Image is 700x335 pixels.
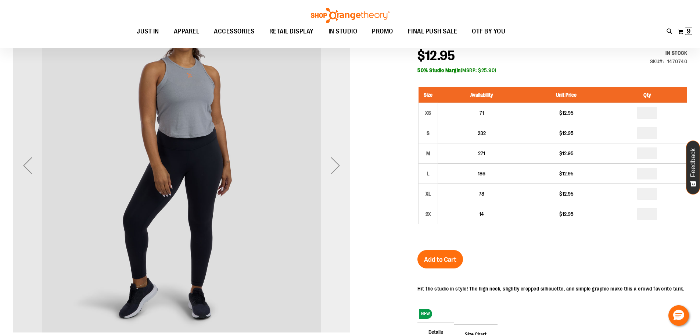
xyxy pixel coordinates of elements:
[423,107,434,118] div: XS
[424,256,456,264] span: Add to Cart
[650,58,664,64] strong: SKU
[329,23,358,40] span: IN STUDIO
[529,170,603,177] div: $12.95
[417,67,687,74] div: (MSRP: $25.90)
[423,188,434,199] div: XL
[417,285,684,292] p: Hit the studio in style! The high neck, slightly cropped silhouette, and simple graphic make this...
[214,23,255,40] span: ACCESSORIES
[478,171,485,177] span: 186
[262,23,321,40] a: RETAIL DISPLAY
[401,23,465,40] a: FINAL PUSH SALE
[269,23,314,40] span: RETAIL DISPLAY
[137,23,159,40] span: JUST IN
[129,23,166,40] a: JUST IN
[321,23,365,40] a: IN STUDIO
[525,87,607,103] th: Unit Price
[310,8,391,23] img: Shop Orangetheory
[419,309,432,319] span: NEW
[423,148,434,159] div: M
[207,23,262,40] a: ACCESSORIES
[479,191,484,197] span: 78
[529,150,603,157] div: $12.95
[464,23,513,40] a: OTF BY YOU
[650,49,688,57] div: Availability
[423,168,434,179] div: L
[417,250,463,268] button: Add to Cart
[478,150,485,156] span: 271
[166,23,207,40] a: APPAREL
[479,211,484,217] span: 14
[529,129,603,137] div: $12.95
[423,128,434,139] div: S
[472,23,505,40] span: OTF BY YOU
[478,130,486,136] span: 232
[417,67,461,73] b: 50% Studio Margin
[650,49,688,57] div: In stock
[529,190,603,197] div: $12.95
[529,210,603,218] div: $12.95
[423,209,434,220] div: 2X
[438,87,525,103] th: Availability
[690,148,697,177] span: Feedback
[687,28,690,35] span: 9
[667,58,688,65] div: 1470740
[607,87,687,103] th: Qty
[529,109,603,117] div: $12.95
[372,23,393,40] span: PROMO
[408,23,457,40] span: FINAL PUSH SALE
[480,110,484,116] span: 71
[417,48,455,63] span: $12.95
[419,87,438,103] th: Size
[668,305,689,326] button: Hello, have a question? Let’s chat.
[365,23,401,40] a: PROMO
[686,140,700,195] button: Feedback - Show survey
[174,23,200,40] span: APPAREL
